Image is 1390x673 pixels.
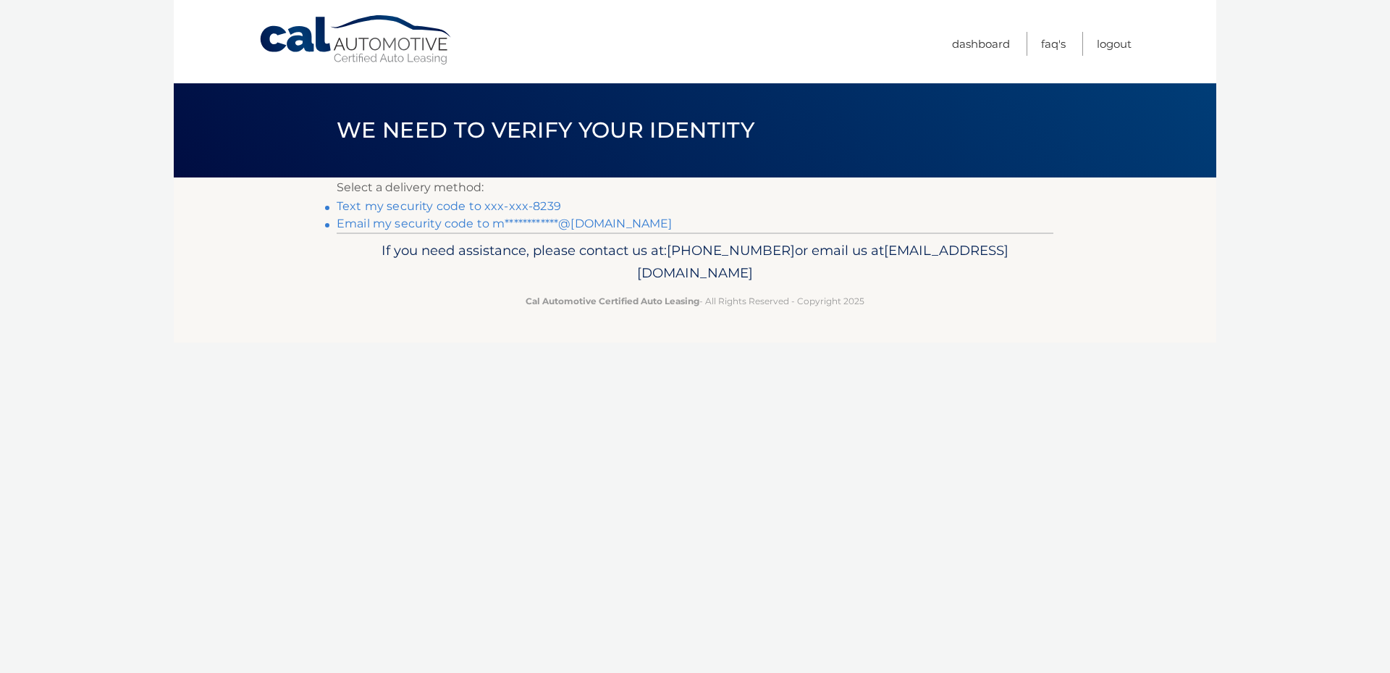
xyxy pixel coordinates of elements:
a: Logout [1097,32,1132,56]
p: Select a delivery method: [337,177,1053,198]
span: We need to verify your identity [337,117,754,143]
a: FAQ's [1041,32,1066,56]
a: Cal Automotive [258,14,454,66]
a: Text my security code to xxx-xxx-8239 [337,199,561,213]
a: Dashboard [952,32,1010,56]
span: [PHONE_NUMBER] [667,242,795,259]
p: - All Rights Reserved - Copyright 2025 [346,293,1044,309]
strong: Cal Automotive Certified Auto Leasing [526,296,699,306]
p: If you need assistance, please contact us at: or email us at [346,239,1044,285]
